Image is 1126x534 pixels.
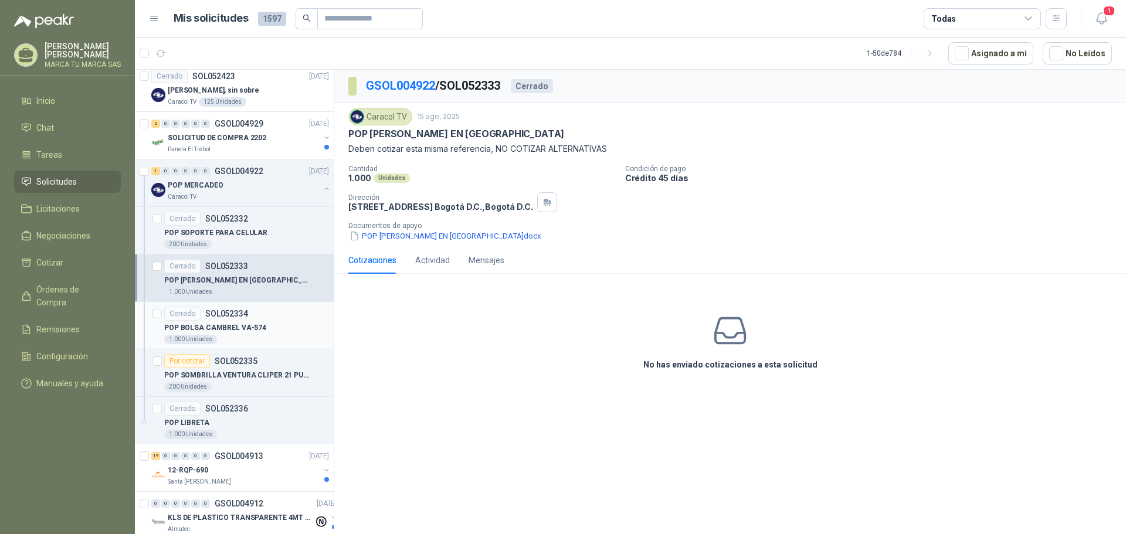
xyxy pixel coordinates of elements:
p: SOL052333 [205,262,248,270]
a: Configuración [14,345,121,368]
div: Cerrado [164,212,201,226]
a: CerradoSOL052334POP BOLSA CAMBREL VA-5741.000 Unidades [135,302,334,349]
p: SOL052334 [205,309,248,318]
div: 0 [161,499,170,508]
div: Unidades [374,174,410,183]
div: 19 [151,452,160,460]
div: 0 [181,452,190,460]
span: 1 [1103,5,1115,16]
p: MARCA TU MARCA SAS [45,61,121,68]
p: Cantidad [348,165,616,173]
div: Cotizaciones [348,254,396,267]
div: 0 [151,499,160,508]
p: POP LIBRETA [164,417,209,428]
p: [PERSON_NAME] [PERSON_NAME] [45,42,121,59]
a: Remisiones [14,318,121,341]
a: 2 0 0 0 0 0 GSOL004929[DATE] Company LogoSOLICITUD DE COMPRA 2202Panela El Trébol [151,117,331,154]
p: [DATE] [309,71,329,82]
p: Caracol TV [168,97,196,107]
p: Documentos de apoyo [348,222,1121,230]
p: Crédito 45 días [625,173,1121,183]
a: CerradoSOL052336POP LIBRETA1.000 Unidades [135,397,334,444]
p: Santa [PERSON_NAME] [168,477,231,487]
span: Cotizar [36,256,63,269]
a: CerradoSOL052423[DATE] Company Logo[PERSON_NAME], sin sobreCaracol TV125 Unidades [135,64,334,112]
p: GSOL004913 [215,452,263,460]
p: 1.000 [348,173,371,183]
p: GSOL004929 [215,120,263,128]
p: POP SOPORTE PARA CELULAR [164,227,267,239]
div: 0 [171,452,180,460]
div: Actividad [415,254,450,267]
div: 0 [171,120,180,128]
img: Company Logo [151,468,165,482]
p: [DATE] [309,451,329,462]
span: Negociaciones [36,229,90,242]
h1: Mis solicitudes [174,10,249,27]
a: GSOL004922 [366,79,435,93]
p: SOL052332 [205,215,248,223]
a: CerradoSOL052332POP SOPORTE PARA CELULAR200 Unidades [135,207,334,254]
span: Tareas [36,148,62,161]
div: 0 [191,167,200,175]
p: KLS DE PLASTICO TRANSPARENTE 4MT CAL 4 Y CINTA TRA [168,512,314,523]
div: 200 Unidades [164,240,212,249]
p: GSOL004922 [215,167,263,175]
span: search [303,14,311,22]
div: 0 [171,167,180,175]
button: Asignado a mi [948,42,1033,64]
p: SOL052335 [215,357,257,365]
a: Manuales y ayuda [14,372,121,394]
span: Chat [36,121,54,134]
p: 15 ago, 2025 [417,111,460,123]
div: 2 [151,120,160,128]
div: 0 [201,452,210,460]
img: Company Logo [151,88,165,102]
span: 1597 [258,12,286,26]
p: Almatec [168,525,190,534]
img: Company Logo [151,183,165,197]
p: SOL052423 [192,72,235,80]
div: Cerrado [164,259,201,273]
div: 0 [161,120,170,128]
div: 0 [201,167,210,175]
a: 1 0 0 0 0 0 GSOL004922[DATE] Company LogoPOP MERCADEOCaracol TV [151,164,331,202]
div: 0 [171,499,180,508]
span: Inicio [36,94,55,107]
a: Órdenes de Compra [14,278,121,314]
h3: No has enviado cotizaciones a esta solicitud [643,358,818,371]
div: 0 [191,120,200,128]
a: Por cotizarSOL052335POP SOMBRILLA VENTURA CLIPER 21 PULG200 Unidades [135,349,334,397]
span: Remisiones [36,323,80,336]
p: POP SOMBRILLA VENTURA CLIPER 21 PULG [164,370,310,381]
div: Todas [931,12,956,25]
p: [STREET_ADDRESS] Bogotá D.C. , Bogotá D.C. [348,202,533,212]
div: 1.000 Unidades [164,287,217,297]
div: Cerrado [151,69,188,83]
div: 0 [191,499,200,508]
div: 0 [201,499,210,508]
p: POP MERCADEO [168,180,223,191]
a: 0 0 0 0 0 0 GSOL004912[DATE] Company LogoKLS DE PLASTICO TRANSPARENTE 4MT CAL 4 Y CINTA TRAAlmatec [151,496,339,534]
p: POP BOLSA CAMBREL VA-574 [164,322,266,334]
button: POP [PERSON_NAME] EN [GEOGRAPHIC_DATA]docx [348,230,542,242]
p: [DATE] [309,118,329,130]
div: Mensajes [469,254,504,267]
div: Caracol TV [348,108,412,125]
p: POP [PERSON_NAME] EN [GEOGRAPHIC_DATA] [164,275,310,286]
p: SOL052336 [205,404,248,413]
div: Cerrado [164,402,201,416]
a: CerradoSOL052333POP [PERSON_NAME] EN [GEOGRAPHIC_DATA]1.000 Unidades [135,254,334,302]
div: Cerrado [511,79,553,93]
div: 0 [161,452,170,460]
a: Tareas [14,144,121,166]
a: Licitaciones [14,198,121,220]
a: Chat [14,117,121,139]
span: Solicitudes [36,175,77,188]
img: Company Logo [351,110,364,123]
div: 200 Unidades [164,382,212,392]
div: Por cotizar [164,354,210,368]
a: 19 0 0 0 0 0 GSOL004913[DATE] Company Logo12-RQP-690Santa [PERSON_NAME] [151,449,331,487]
button: 1 [1091,8,1112,29]
p: Caracol TV [168,192,196,202]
